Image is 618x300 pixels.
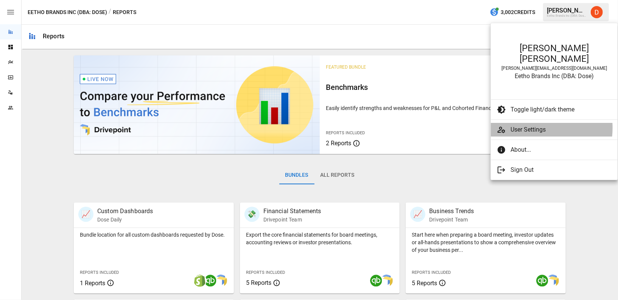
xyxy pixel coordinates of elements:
div: [PERSON_NAME] [PERSON_NAME] [498,43,610,64]
span: About... [511,145,606,154]
span: Sign Out [511,165,606,174]
div: [PERSON_NAME][EMAIL_ADDRESS][DOMAIN_NAME] [498,66,610,71]
div: Eetho Brands Inc (DBA: Dose) [498,72,610,80]
span: User Settings [511,125,612,134]
span: Toggle light/dark theme [511,105,606,114]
